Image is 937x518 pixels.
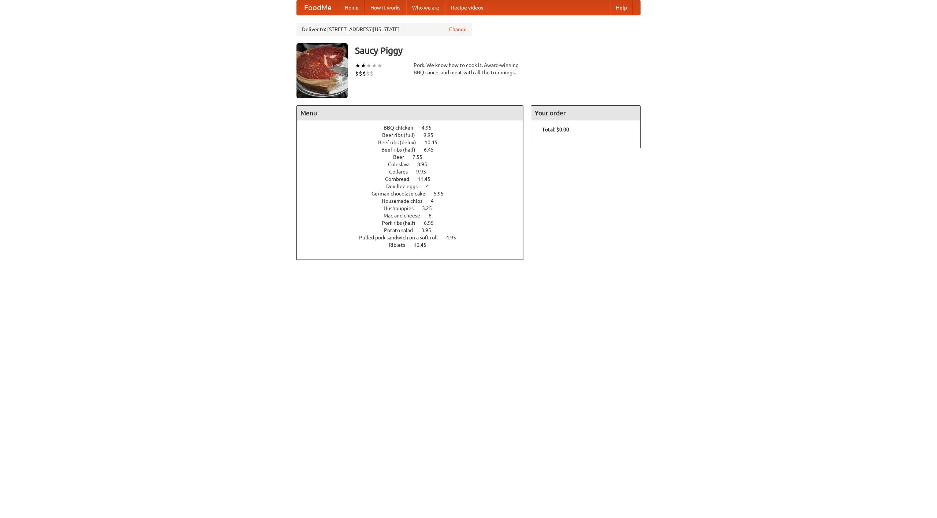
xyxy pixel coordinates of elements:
span: Beef ribs (half) [381,147,423,153]
h3: Saucy Piggy [355,43,641,58]
a: Beef ribs (half) 6.45 [381,147,447,153]
li: ★ [372,62,377,70]
span: Hushpuppies [384,205,421,211]
span: 10.45 [414,242,434,248]
a: Home [339,0,365,15]
span: German chocolate cake [372,191,433,197]
span: 7.55 [412,154,430,160]
a: BBQ chicken 4.95 [384,125,445,131]
span: Cornbread [385,176,417,182]
li: ★ [361,62,366,70]
span: Beer [393,154,411,160]
a: Cornbread 11.45 [385,176,444,182]
span: 3.95 [421,227,438,233]
h4: Your order [531,106,640,120]
img: angular.jpg [296,43,348,98]
div: Pork. We know how to cook it. Award-winning BBQ sauce, and meat with all the trimmings. [414,62,523,76]
a: Pork ribs (half) 6.95 [382,220,447,226]
span: Pulled pork sandwich on a soft roll [359,235,445,241]
div: Deliver to: [STREET_ADDRESS][US_STATE] [296,23,472,36]
li: $ [366,70,370,78]
span: Devilled eggs [386,183,425,189]
span: Riblets [389,242,412,248]
a: Devilled eggs 4 [386,183,443,189]
a: Recipe videos [445,0,489,15]
a: Beef ribs (delux) 10.45 [378,139,451,145]
a: Riblets 10.45 [389,242,440,248]
b: Total: $0.00 [542,127,569,133]
a: Housemade chips 4 [382,198,447,204]
span: 9.95 [423,132,441,138]
span: Housemade chips [382,198,430,204]
span: Potato salad [384,227,420,233]
li: $ [355,70,359,78]
a: Collards 9.95 [389,169,440,175]
a: Coleslaw 8.95 [388,161,441,167]
h4: Menu [297,106,523,120]
a: How it works [365,0,406,15]
span: 4 [431,198,441,204]
li: $ [359,70,362,78]
a: German chocolate cake 5.95 [372,191,457,197]
a: FoodMe [297,0,339,15]
li: $ [362,70,366,78]
span: Coleslaw [388,161,416,167]
span: 6.45 [424,147,441,153]
span: Collards [389,169,415,175]
a: Potato salad 3.95 [384,227,445,233]
span: 6.95 [424,220,441,226]
span: Beef ribs (delux) [378,139,423,145]
a: Mac and cheese 6 [384,213,445,219]
span: Mac and cheese [384,213,428,219]
a: Beer 7.55 [393,154,436,160]
span: 4.95 [422,125,439,131]
a: Beef ribs (full) 9.95 [382,132,447,138]
a: Help [610,0,633,15]
li: ★ [355,62,361,70]
a: Change [449,26,467,33]
span: Pork ribs (half) [382,220,423,226]
li: ★ [377,62,382,70]
span: 6 [429,213,439,219]
span: 10.45 [425,139,445,145]
span: 11.45 [418,176,438,182]
li: ★ [366,62,372,70]
a: Who we are [406,0,445,15]
a: Pulled pork sandwich on a soft roll 4.95 [359,235,470,241]
span: 4 [426,183,436,189]
span: 3.25 [422,205,439,211]
li: $ [370,70,373,78]
span: 9.95 [416,169,433,175]
span: 4.95 [446,235,463,241]
span: 5.95 [434,191,451,197]
span: BBQ chicken [384,125,421,131]
span: Beef ribs (full) [382,132,422,138]
span: 8.95 [417,161,434,167]
a: Hushpuppies 3.25 [384,205,445,211]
